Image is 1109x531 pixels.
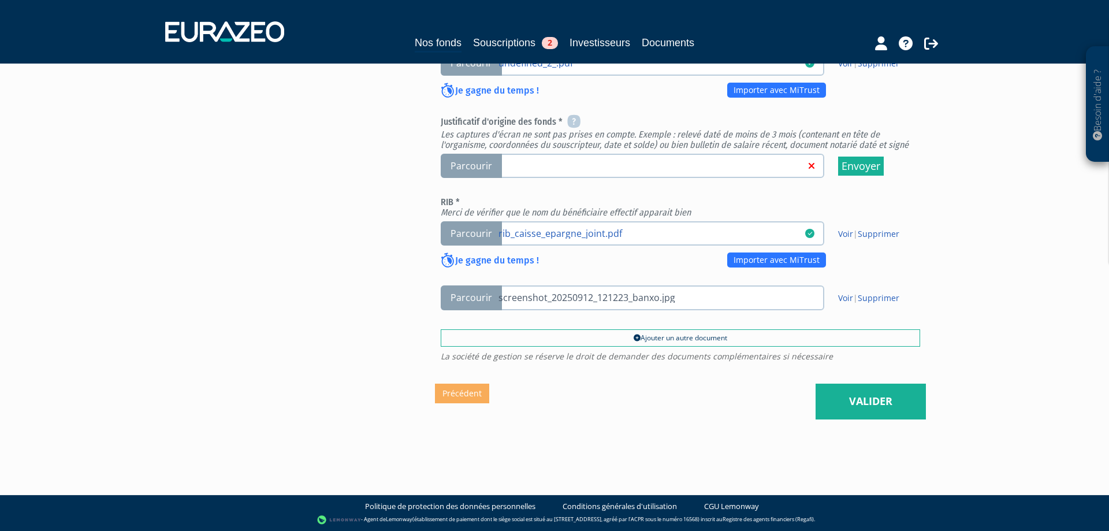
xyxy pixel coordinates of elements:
p: Je gagne du temps ! [441,254,539,269]
img: 1732889491-logotype_eurazeo_blanc_rvb.png [165,21,284,42]
a: screenshot_20250912_121223_banxo.jpg [498,291,805,303]
a: Documents [642,35,694,51]
span: La société de gestion se réserve le droit de demander des documents complémentaires si nécessaire [441,352,920,361]
div: - Agent de (établissement de paiement dont le siège social est situé au [STREET_ADDRESS], agréé p... [12,514,1097,526]
a: CGU Lemonway [704,501,759,512]
span: Parcourir [441,154,502,179]
input: Envoyer [838,157,884,176]
a: Ajouter un autre document [441,329,920,347]
a: rib_caisse_epargne_joint.pdf [498,227,805,239]
a: Nos fonds [415,35,462,53]
a: Importer avec MiTrust [727,252,826,268]
em: Merci de vérifier que le nom du bénéficiaire effectif apparait bien [441,207,691,218]
a: Lemonway [386,515,412,523]
h6: Justificatif d'origine des fonds * [441,116,920,150]
p: Je gagne du temps ! [441,84,539,99]
a: Souscriptions2 [473,35,558,51]
img: logo-lemonway.png [317,514,362,526]
a: Précédent [435,384,489,403]
a: Conditions générales d'utilisation [563,501,677,512]
span: Parcourir [441,285,502,310]
i: 12/09/2025 12:05 [805,229,814,238]
span: | [838,292,899,304]
em: Les captures d'écran ne sont pas prises en compte. Exemple : relevé daté de moins de 3 mois (cont... [441,129,909,150]
a: Supprimer [858,228,899,239]
span: | [838,228,899,240]
a: Importer avec MiTrust [727,83,826,98]
a: Politique de protection des données personnelles [365,501,535,512]
a: Investisseurs [570,35,630,51]
span: | [838,58,899,69]
a: Registre des agents financiers (Regafi) [723,515,814,523]
span: 2 [542,37,558,49]
a: Voir [838,228,853,239]
p: Besoin d'aide ? [1091,53,1104,157]
a: Valider [816,384,926,419]
a: Supprimer [858,292,899,303]
span: Parcourir [441,221,502,246]
a: Voir [838,292,853,303]
h6: RIB * [441,197,920,217]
